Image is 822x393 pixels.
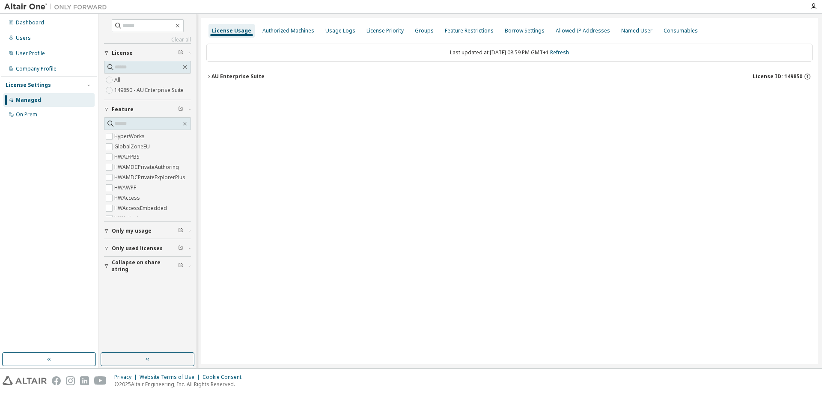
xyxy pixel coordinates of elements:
div: Last updated at: [DATE] 08:59 PM GMT+1 [206,44,813,62]
button: License [104,44,191,62]
label: HWAIFPBS [114,152,141,162]
div: Named User [621,27,652,34]
label: HWAMDCPrivateAuthoring [114,162,181,172]
div: On Prem [16,111,37,118]
p: © 2025 Altair Engineering, Inc. All Rights Reserved. [114,381,247,388]
img: Altair One [4,3,111,11]
div: User Profile [16,50,45,57]
label: HyperWorks [114,131,146,142]
div: Privacy [114,374,140,381]
span: Feature [112,106,134,113]
div: Authorized Machines [262,27,314,34]
label: HWAMDCPrivateExplorerPlus [114,172,187,183]
img: linkedin.svg [80,376,89,385]
div: Managed [16,97,41,103]
label: HWAWPF [114,183,138,193]
button: AU Enterprise SuiteLicense ID: 149850 [206,67,813,86]
div: Usage Logs [325,27,355,34]
span: License [112,50,133,56]
div: Dashboard [16,19,44,26]
img: facebook.svg [52,376,61,385]
div: License Settings [6,82,51,89]
button: Collapse on share string [104,257,191,275]
div: AU Enterprise Suite [211,73,265,80]
a: Refresh [550,49,569,56]
label: HWAccessEmbedded [114,203,169,213]
label: 149850 - AU Enterprise Suite [114,85,185,95]
div: License Priority [366,27,404,34]
span: License ID: 149850 [753,73,802,80]
button: Only used licenses [104,239,191,258]
div: Allowed IP Addresses [556,27,610,34]
div: Cookie Consent [203,374,247,381]
div: Groups [415,27,434,34]
div: License Usage [212,27,251,34]
span: Clear filter [178,106,183,113]
button: Only my usage [104,222,191,240]
label: HWAccess [114,193,142,203]
div: Borrow Settings [505,27,545,34]
span: Only my usage [112,228,152,234]
label: All [114,75,122,85]
div: Feature Restrictions [445,27,494,34]
img: instagram.svg [66,376,75,385]
a: Clear all [104,36,191,43]
div: Company Profile [16,65,57,72]
span: Clear filter [178,50,183,56]
img: altair_logo.svg [3,376,47,385]
div: Website Terms of Use [140,374,203,381]
div: Consumables [664,27,698,34]
span: Collapse on share string [112,259,178,273]
div: Users [16,35,31,41]
label: GlobalZoneEU [114,142,152,152]
label: HWActivate [114,213,143,224]
img: youtube.svg [94,376,107,385]
span: Clear filter [178,228,183,234]
span: Clear filter [178,263,183,269]
span: Clear filter [178,245,183,252]
span: Only used licenses [112,245,163,252]
button: Feature [104,100,191,119]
